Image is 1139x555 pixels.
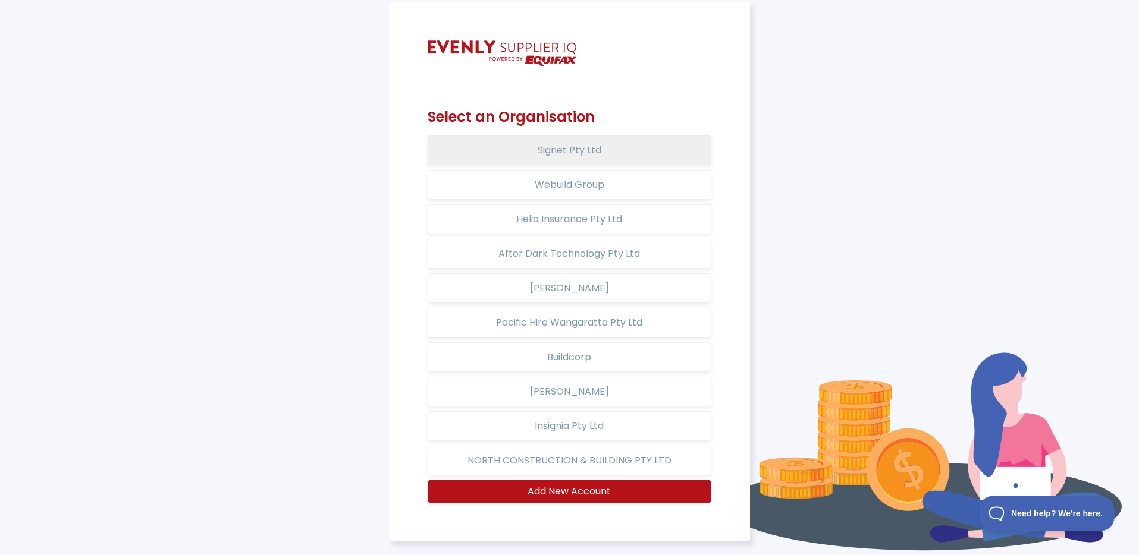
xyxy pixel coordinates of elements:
[428,342,711,372] button: Buildcorp
[428,109,711,126] h2: Select an Organisation
[428,170,711,200] button: Webuild Group
[428,480,711,503] button: Add New Account
[428,40,576,66] img: SupplyPredict
[428,239,711,269] button: After Dark Technology Pty Ltd
[428,411,711,441] button: Insignia Pty Ltd
[428,308,711,338] button: Pacific Hire Wangaratta Pty Ltd
[428,377,711,406] button: [PERSON_NAME]
[428,204,711,234] button: Helia Insurance Pty Ltd
[428,273,711,303] button: [PERSON_NAME]
[528,484,611,498] span: Add New Account
[979,496,1115,531] iframe: Toggle Customer Support
[428,135,711,165] button: Signet Pty Ltd
[428,446,711,475] button: NORTH CONSTRUCTION & BUILDING PTY LTD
